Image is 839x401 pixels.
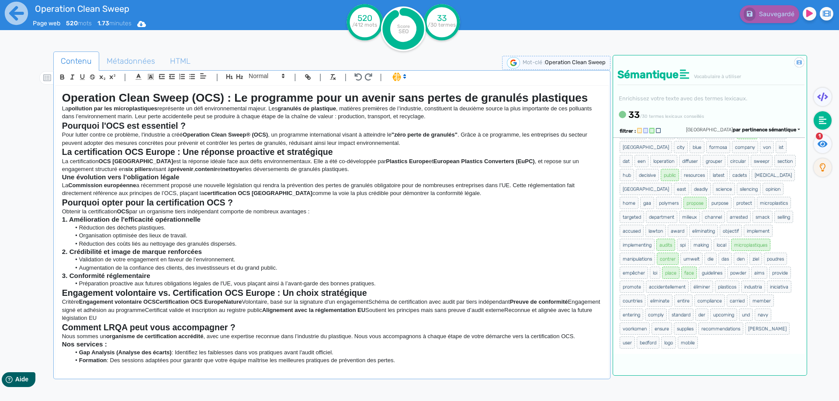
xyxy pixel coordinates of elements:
span: campaign [759,127,787,139]
span: umwelt [680,253,703,265]
span: provide [769,267,791,279]
li: Augmentation de la confiance des clients, des investisseurs et du grand public. [70,264,601,272]
span: Métadonnées [100,49,162,73]
b: 33 [628,110,640,120]
strong: European Plastics Converters (EuPC) [433,158,535,165]
span: supplies [674,322,697,335]
span: department [646,211,677,223]
span: eliminate [647,295,673,307]
span: loi [650,267,660,279]
span: achieving [677,127,704,139]
p: Pour lutter contre ce problème, l'industrie a créé , un programme international visant à atteindr... [62,131,602,147]
button: Sauvegardé [740,5,799,23]
strong: nettoyer [222,166,244,172]
span: hub [620,169,634,181]
strong: Operation Clean Sweep (OCS) : Le programme pour un avenir sans pertes de granulés plastiques [62,91,588,104]
span: een [634,155,648,167]
span: selling [774,211,793,223]
span: | [124,71,126,83]
span: | [319,71,322,83]
strong: 1. Amélioration de l'efficacité opérationnelle [62,216,201,223]
span: audits [656,239,675,251]
span: member [749,295,774,307]
strong: prévenir [171,166,193,172]
li: Validation de votre engagement en faveur de l’environnement. [70,256,601,264]
span: mots [66,20,92,27]
span: protect [733,197,755,209]
span: gaa [640,197,654,209]
span: éliminer [690,281,713,293]
span: Operation Clean Sweep [545,59,606,65]
span: arrested [727,211,751,223]
p: La représente un défi environnemental majeur. Les , matières premières de l’industrie, constituen... [62,105,602,121]
tspan: /412 mots [353,22,378,28]
span: dat [620,155,633,167]
span: eliminating [689,225,718,237]
strong: OCS [117,208,129,215]
strong: OCS [GEOGRAPHIC_DATA] [99,158,173,165]
strong: contenir [195,166,217,172]
span: circular [727,155,749,167]
span: | [380,71,382,83]
span: implement [744,225,773,237]
strong: Alignement avec la réglementation EU [262,307,365,313]
a: Contenu [53,51,99,71]
span: powder [727,267,749,279]
span: purpose [708,197,732,209]
span: grouper [703,155,725,167]
span: | [344,71,347,83]
strong: six piliers [125,166,151,172]
strong: Engagement volontaire OCSCertification OCS EuropeNature [79,298,242,305]
span: lawton [645,225,666,237]
span: user [620,336,635,349]
span: east [674,183,689,195]
span: comply [645,308,667,321]
span: plasticos [715,281,739,293]
span: iniciativa [767,281,791,293]
li: : Des sessions adaptées pour garantir que votre équipe maîtrise les meilleures pratiques de préve... [70,356,601,364]
span: upcoming [710,308,737,321]
strong: Commission européenne [68,182,136,189]
div: [GEOGRAPHIC_DATA] [686,127,800,134]
span: control [737,127,758,139]
p: Critère Volontaire, basé sur la signature d'un engagementSchéma de certification avec audit par t... [62,298,602,322]
span: voorkomen [620,322,650,335]
span: den [734,253,748,265]
span: cadets [729,169,750,181]
span: das [718,253,732,265]
span: countries [620,295,645,307]
span: von [760,141,774,153]
strong: Pourquoi opter pour la certification OCS ? [62,198,233,207]
strong: La certification OCS Europe : Une réponse proactive et stratégique [62,147,333,157]
span: aims [751,267,767,279]
tspan: 520 [357,13,372,23]
strong: pollution par les microplastiques [68,105,157,112]
strong: Comment LRQA peut vous accompagner ? [62,322,236,332]
span: polymers [656,197,682,209]
span: ziel [749,253,762,265]
span: silencing [737,183,761,195]
span: logo [661,336,676,349]
span: microplastiques [731,239,770,251]
span: guidelines [699,267,725,279]
span: entire [674,295,693,307]
span: implementing [620,239,655,251]
span: contrer [657,253,679,265]
p: La certification est la réponse idéale face aux défis environnementaux. Elle a été co-développée ... [62,158,602,174]
span: 1 [816,133,823,140]
span: poudres [764,253,787,265]
span: targeted [620,211,644,223]
span: Page web [33,20,60,27]
span: Vocabulaire à utiliser [694,74,741,79]
span: home [620,197,638,209]
li: Préparation proactive aux futures obligations légales de l'UE, vous plaçant ainsi à l’avant-garde... [70,280,601,288]
span: promote [620,281,644,293]
input: title [33,2,284,16]
span: concevoir [620,127,647,139]
span: accused [620,225,644,237]
strong: Gap Analysis (Analyse des écarts) [79,349,172,356]
strong: "zéro perte de granulés" [392,131,458,138]
p: La a récemment proposé une nouvelle législation qui rendra la prévention des pertes de granulés o... [62,182,602,198]
strong: Certification OCS [79,365,126,372]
